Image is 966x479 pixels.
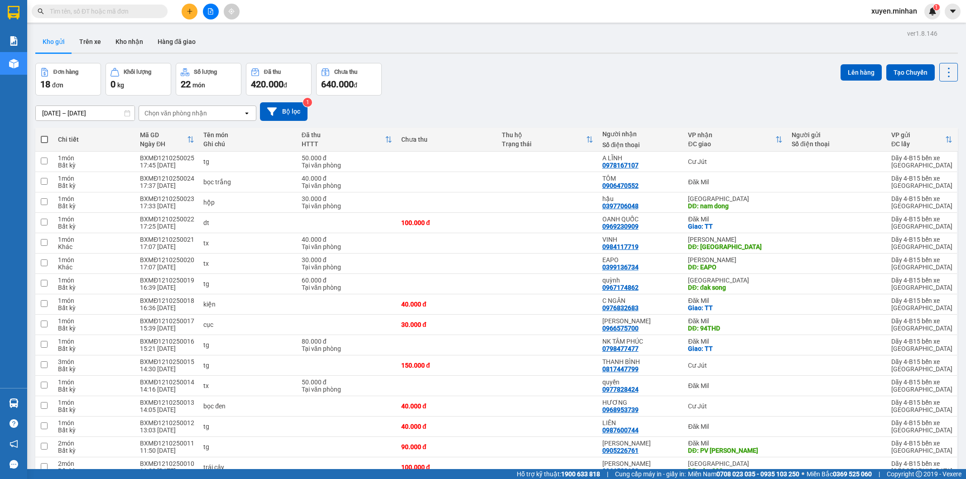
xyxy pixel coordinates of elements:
span: 0 [111,79,115,90]
div: Dãy 4-B15 bến xe [GEOGRAPHIC_DATA] [891,338,952,352]
div: BXMĐ1210250015 [140,358,194,365]
div: 0978167107 [602,162,639,169]
div: tx [203,239,292,247]
span: 640.000 [321,79,354,90]
div: BXMĐ1210250011 [140,440,194,447]
div: 3 món [58,358,131,365]
div: 0976832683 [602,304,639,311]
div: Dãy 4-B15 bến xe [GEOGRAPHIC_DATA] [891,378,952,393]
img: icon-new-feature [928,7,937,15]
span: đơn [52,81,63,89]
div: 0969230909 [602,223,639,230]
div: BXMĐ1210250022 [140,216,194,223]
th: Toggle SortBy [497,128,598,152]
div: Đăk Mil [688,382,782,389]
div: BXMĐ1210250024 [140,175,194,182]
div: hậu [602,195,679,202]
div: Dãy 4-B15 bến xe [GEOGRAPHIC_DATA] [891,460,952,474]
div: 90.000 đ [401,443,493,450]
div: ĐC lấy [891,140,945,148]
div: 40.000 đ [401,301,493,308]
strong: 0369 525 060 [833,470,872,478]
div: Số lượng [194,69,217,75]
div: Bất kỳ [58,223,131,230]
div: tg [203,158,292,165]
div: Bất kỳ [58,467,131,474]
sup: 1 [933,4,940,10]
div: Đơn hàng [53,69,78,75]
span: đ [284,81,287,89]
span: Cung cấp máy in - giấy in: [615,469,686,479]
div: Số điện thoại [792,140,882,148]
div: 17:07 [DATE] [140,243,194,250]
div: kiện [203,301,292,308]
div: 1 món [58,297,131,304]
button: Tạo Chuyến [886,64,935,81]
div: 0966575700 [602,325,639,332]
div: quỳnh như [602,460,679,467]
div: 0906470552 [602,182,639,189]
div: THANH BÌNH [602,358,679,365]
div: Tại văn phòng [302,243,392,250]
div: VINH [602,236,679,243]
div: Bất kỳ [58,406,131,413]
div: Đã thu [264,69,281,75]
div: Dãy 4-B15 bến xe [GEOGRAPHIC_DATA] [891,317,952,332]
div: 40.000 đ [401,423,493,430]
div: 1 món [58,256,131,263]
div: tg [203,341,292,349]
strong: 1900 633 818 [561,470,600,478]
div: Dãy 4-B15 bến xe [GEOGRAPHIC_DATA] [891,175,952,189]
span: 22 [181,79,191,90]
div: Đăk Mil [688,216,782,223]
div: 150.000 đ [401,362,493,369]
div: Dãy 4-B15 bến xe [GEOGRAPHIC_DATA] [891,358,952,373]
div: Tại văn phòng [302,386,392,393]
div: 1 món [58,175,131,182]
div: Tại văn phòng [302,162,392,169]
div: DĐ: đak song [688,284,782,291]
div: 15:39 [DATE] [140,325,194,332]
div: 17:37 [DATE] [140,182,194,189]
div: HƯƠNG [602,399,679,406]
div: BXMĐ1210250025 [140,154,194,162]
div: Đăk Mil [688,178,782,186]
div: Dãy 4-B15 bến xe [GEOGRAPHIC_DATA] [891,154,952,169]
div: dt [203,219,292,226]
div: TÔM [602,175,679,182]
span: 1 [935,4,938,10]
div: Đăk Mil [688,317,782,325]
div: 40.000 đ [401,402,493,410]
th: Toggle SortBy [683,128,787,152]
div: BXMĐ1210250014 [140,378,194,386]
div: 40.000 đ [302,175,392,182]
div: Đăk Mil [688,338,782,345]
div: Bất kỳ [58,202,131,210]
div: NGUYỄN QUYÊN [602,440,679,447]
div: Đã thu [302,131,385,139]
div: 2 món [58,440,131,447]
span: notification [10,440,18,448]
div: Tại văn phòng [302,345,392,352]
div: 0984117719 [602,243,639,250]
span: Hỗ trợ kỹ thuật: [517,469,600,479]
div: quỳnh [602,277,679,284]
div: DĐ: 94THD [688,325,782,332]
button: Chưa thu640.000đ [316,63,382,96]
span: plus [187,8,193,14]
div: 17:33 [DATE] [140,202,194,210]
button: Kho nhận [108,31,150,53]
span: caret-down [949,7,957,15]
div: Giao: TT [688,223,782,230]
div: hộp [203,199,292,206]
div: Ghi chú [203,140,292,148]
span: xuyen.minhan [864,5,924,17]
div: 0987600744 [602,426,639,434]
div: BXMĐ1210250013 [140,399,194,406]
div: BXMĐ1210250017 [140,317,194,325]
div: BXMĐ1210250023 [140,195,194,202]
img: warehouse-icon [9,59,19,68]
div: Bất kỳ [58,182,131,189]
div: BXMĐ1210250018 [140,297,194,304]
div: 80.000 đ [302,338,392,345]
